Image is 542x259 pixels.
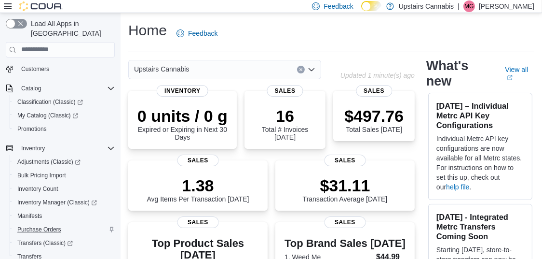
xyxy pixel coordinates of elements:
[399,0,454,12] p: Upstairs Cannabis
[436,212,524,241] h3: [DATE] - Integrated Metrc Transfers Coming Soon
[14,96,115,108] span: Classification (Classic)
[2,142,119,155] button: Inventory
[188,29,217,38] span: Feedback
[17,158,81,166] span: Adjustments (Classic)
[21,85,41,92] span: Catalog
[14,224,115,235] span: Purchase Orders
[14,170,70,181] a: Bulk Pricing Import
[136,106,229,126] p: 0 units / 0 g
[17,83,115,94] span: Catalog
[361,11,362,12] span: Dark Mode
[14,197,115,208] span: Inventory Manager (Classic)
[14,183,62,195] a: Inventory Count
[14,237,115,249] span: Transfers (Classic)
[446,183,469,191] a: help file
[252,106,318,126] p: 16
[344,106,404,126] p: $497.76
[14,170,115,181] span: Bulk Pricing Import
[252,106,318,141] div: Total # Invoices [DATE]
[177,155,219,166] span: Sales
[2,82,119,95] button: Catalog
[17,226,61,233] span: Purchase Orders
[17,63,53,75] a: Customers
[14,156,84,168] a: Adjustments (Classic)
[463,0,475,12] div: Megan Gorham
[458,0,460,12] p: |
[17,172,66,179] span: Bulk Pricing Import
[17,98,83,106] span: Classification (Classic)
[10,169,119,182] button: Bulk Pricing Import
[14,210,46,222] a: Manifests
[340,72,415,79] p: Updated 1 minute(s) ago
[14,210,115,222] span: Manifests
[10,182,119,196] button: Inventory Count
[10,236,119,250] a: Transfers (Classic)
[17,143,49,154] button: Inventory
[303,176,388,195] p: $31.11
[14,110,82,121] a: My Catalog (Classic)
[147,176,249,195] p: 1.38
[507,75,513,81] svg: External link
[177,216,219,228] span: Sales
[27,19,115,38] span: Load All Apps in [GEOGRAPHIC_DATA]
[21,65,49,73] span: Customers
[297,66,305,73] button: Clear input
[14,123,115,135] span: Promotions
[464,0,474,12] span: MG
[17,239,73,247] span: Transfers (Classic)
[479,0,534,12] p: [PERSON_NAME]
[17,112,78,119] span: My Catalog (Classic)
[17,199,97,206] span: Inventory Manager (Classic)
[14,156,115,168] span: Adjustments (Classic)
[17,143,115,154] span: Inventory
[157,85,208,97] span: Inventory
[147,176,249,203] div: Avg Items Per Transaction [DATE]
[436,101,524,130] h3: [DATE] – Individual Metrc API Key Configurations
[285,238,406,249] h3: Top Brand Sales [DATE]
[10,109,119,122] a: My Catalog (Classic)
[136,106,229,141] div: Expired or Expiring in Next 30 Days
[324,216,366,228] span: Sales
[14,197,101,208] a: Inventory Manager (Classic)
[17,63,115,75] span: Customers
[10,95,119,109] a: Classification (Classic)
[14,96,87,108] a: Classification (Classic)
[14,183,115,195] span: Inventory Count
[303,176,388,203] div: Transaction Average [DATE]
[324,155,366,166] span: Sales
[14,123,51,135] a: Promotions
[173,24,221,43] a: Feedback
[17,125,47,133] span: Promotions
[17,212,42,220] span: Manifests
[21,144,45,152] span: Inventory
[10,196,119,209] a: Inventory Manager (Classic)
[505,66,534,81] a: View allExternal link
[426,58,493,89] h2: What's new
[17,185,58,193] span: Inventory Count
[19,1,63,11] img: Cova
[134,63,189,75] span: Upstairs Cannabis
[10,209,119,223] button: Manifests
[128,21,167,40] h1: Home
[344,106,404,133] div: Total Sales [DATE]
[436,134,524,192] p: Individual Metrc API key configurations are now available for all Metrc states. For instructions ...
[14,110,115,121] span: My Catalog (Classic)
[267,85,303,97] span: Sales
[361,1,381,11] input: Dark Mode
[324,1,353,11] span: Feedback
[2,62,119,76] button: Customers
[10,223,119,236] button: Purchase Orders
[17,83,45,94] button: Catalog
[10,155,119,169] a: Adjustments (Classic)
[356,85,392,97] span: Sales
[10,122,119,136] button: Promotions
[308,66,315,73] button: Open list of options
[14,237,77,249] a: Transfers (Classic)
[14,224,65,235] a: Purchase Orders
